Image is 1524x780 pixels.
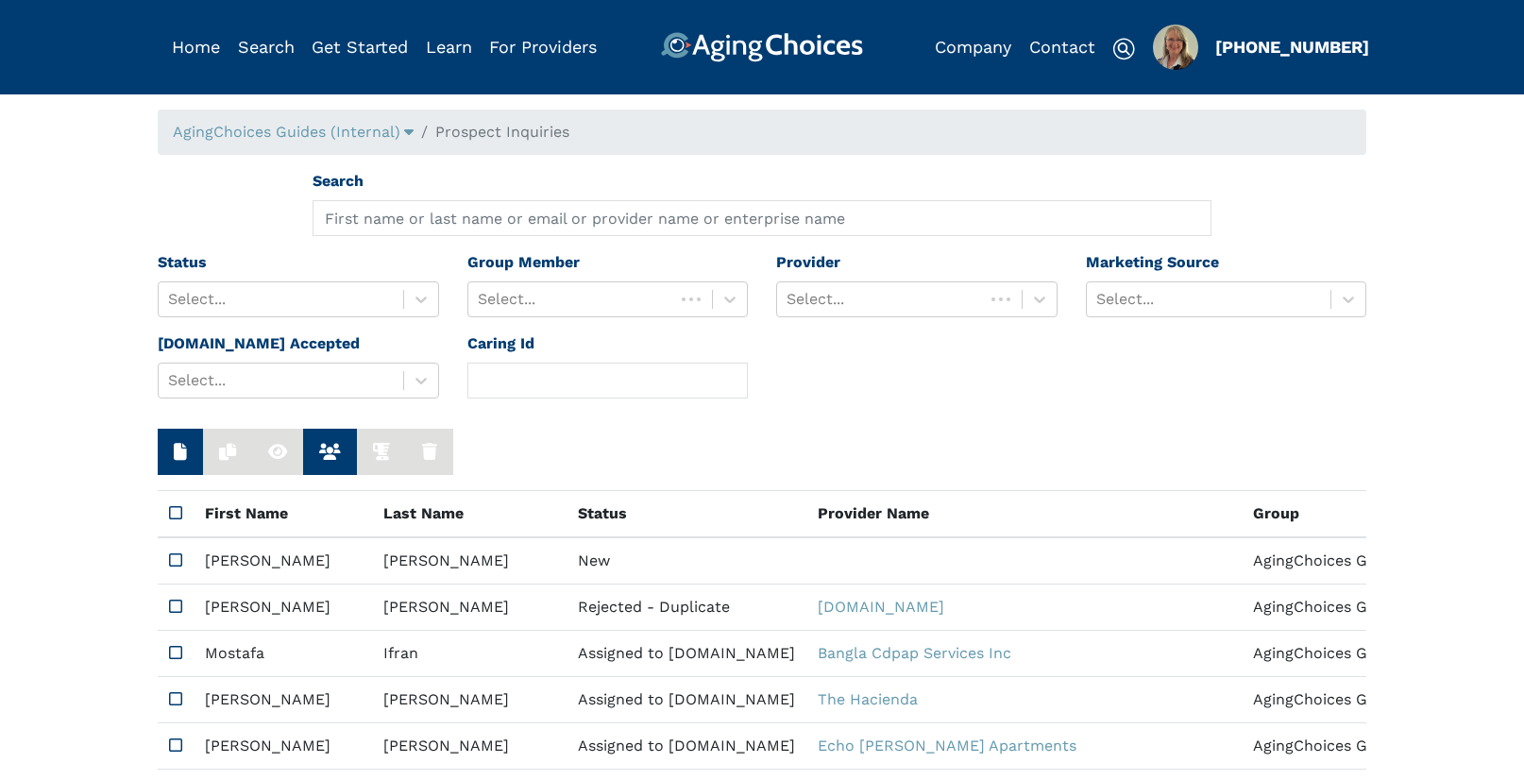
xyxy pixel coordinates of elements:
[1112,38,1135,60] img: search-icon.svg
[567,631,806,677] td: Assigned to [DOMAIN_NAME]
[372,723,567,770] td: [PERSON_NAME]
[1242,723,1492,770] td: AgingChoices Guides (Internal)
[172,37,220,57] a: Home
[806,491,1242,538] th: Provider Name
[818,737,1076,755] a: Echo [PERSON_NAME] Apartments
[158,429,203,475] button: New
[1153,25,1198,70] div: Popover trigger
[194,723,372,770] td: [PERSON_NAME]
[567,491,806,538] th: Status
[661,32,863,62] img: AgingChoices
[1215,37,1369,57] a: [PHONE_NUMBER]
[1242,491,1492,538] th: Group
[467,251,580,274] label: Group Member
[313,200,1212,236] input: First name or last name or email or provider name or enterprise name
[935,37,1011,57] a: Company
[818,644,1011,662] a: Bangla Cdpap Services Inc
[313,170,364,193] label: Search
[567,537,806,585] td: New
[158,110,1366,155] nav: breadcrumb
[567,585,806,631] td: Rejected - Duplicate
[372,537,567,585] td: [PERSON_NAME]
[238,32,295,62] div: Popover trigger
[357,429,406,475] button: Run Integrations
[194,537,372,585] td: [PERSON_NAME]
[194,491,372,538] th: First Name
[203,429,252,475] button: Duplicate
[158,332,360,355] label: [DOMAIN_NAME] Accepted
[1242,537,1492,585] td: AgingChoices Guides (Internal)
[372,491,567,538] th: Last Name
[312,37,408,57] a: Get Started
[489,37,597,57] a: For Providers
[372,585,567,631] td: [PERSON_NAME]
[158,251,207,274] label: Status
[818,598,944,616] a: [DOMAIN_NAME]
[173,121,414,144] div: Popover trigger
[303,429,357,475] button: View Members
[406,429,453,475] button: Delete
[1153,25,1198,70] img: 0d6ac745-f77c-4484-9392-b54ca61ede62.jpg
[238,37,295,57] a: Search
[1086,251,1219,274] label: Marketing Source
[467,332,534,355] label: Caring Id
[173,123,414,141] a: AgingChoices Guides (Internal)
[194,631,372,677] td: Mostafa
[567,677,806,723] td: Assigned to [DOMAIN_NAME]
[776,251,840,274] label: Provider
[194,585,372,631] td: [PERSON_NAME]
[252,429,303,475] button: View
[372,631,567,677] td: Ifran
[1029,37,1095,57] a: Contact
[1242,677,1492,723] td: AgingChoices Guides (Internal)
[567,723,806,770] td: Assigned to [DOMAIN_NAME]
[173,123,400,141] span: AgingChoices Guides (Internal)
[1242,631,1492,677] td: AgingChoices Guides (Internal)
[435,123,569,141] span: Prospect Inquiries
[818,690,918,708] a: The Hacienda
[426,37,472,57] a: Learn
[194,677,372,723] td: [PERSON_NAME]
[1242,585,1492,631] td: AgingChoices Guides (Internal)
[372,677,567,723] td: [PERSON_NAME]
